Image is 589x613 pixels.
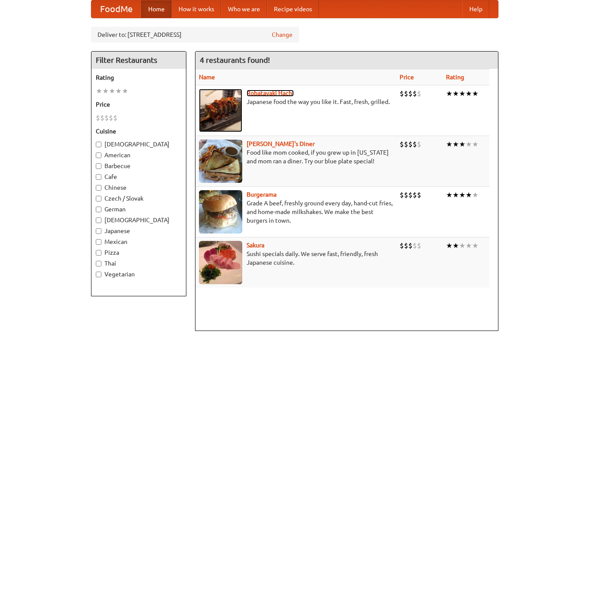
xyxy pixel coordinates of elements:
input: Czech / Slovak [96,196,101,201]
a: Help [462,0,489,18]
li: $ [408,139,413,149]
li: $ [417,190,421,200]
input: [DEMOGRAPHIC_DATA] [96,217,101,223]
input: Thai [96,261,101,266]
input: German [96,207,101,212]
label: Mexican [96,237,182,246]
label: Barbecue [96,162,182,170]
input: Japanese [96,228,101,234]
img: burgerama.jpg [199,190,242,234]
label: Czech / Slovak [96,194,182,203]
li: ★ [452,241,459,250]
li: $ [413,89,417,98]
li: $ [400,190,404,200]
label: Pizza [96,248,182,257]
li: ★ [459,241,465,250]
img: sakura.jpg [199,241,242,284]
li: ★ [452,190,459,200]
a: Home [141,0,172,18]
a: Name [199,74,215,81]
a: [PERSON_NAME]'s Diner [247,140,315,147]
li: ★ [446,139,452,149]
li: $ [109,113,113,123]
label: Cafe [96,172,182,181]
input: Vegetarian [96,272,101,277]
a: Rating [446,74,464,81]
li: $ [404,139,408,149]
label: Japanese [96,227,182,235]
a: Recipe videos [267,0,319,18]
p: Grade A beef, freshly ground every day, hand-cut fries, and home-made milkshakes. We make the bes... [199,199,393,225]
li: $ [96,113,100,123]
li: ★ [472,89,478,98]
li: ★ [465,139,472,149]
li: ★ [109,86,115,96]
li: $ [400,139,404,149]
a: Change [272,30,293,39]
label: Chinese [96,183,182,192]
a: Sakura [247,242,264,249]
li: $ [413,139,417,149]
li: $ [104,113,109,123]
li: $ [408,89,413,98]
div: Deliver to: [STREET_ADDRESS] [91,27,299,42]
li: ★ [115,86,122,96]
li: ★ [459,139,465,149]
input: Chinese [96,185,101,191]
label: [DEMOGRAPHIC_DATA] [96,216,182,224]
li: $ [404,190,408,200]
label: Thai [96,259,182,268]
li: ★ [465,89,472,98]
li: ★ [96,86,102,96]
li: ★ [472,241,478,250]
li: $ [404,89,408,98]
a: Robatayaki Hachi [247,90,294,97]
li: ★ [446,89,452,98]
li: ★ [459,89,465,98]
li: ★ [472,190,478,200]
a: FoodMe [91,0,141,18]
h4: Filter Restaurants [91,52,186,69]
li: $ [113,113,117,123]
li: ★ [465,190,472,200]
p: Sushi specials daily. We serve fast, friendly, fresh Japanese cuisine. [199,250,393,267]
li: ★ [122,86,128,96]
li: $ [400,89,404,98]
li: ★ [472,139,478,149]
li: ★ [452,89,459,98]
li: $ [100,113,104,123]
li: ★ [465,241,472,250]
input: Cafe [96,174,101,180]
label: American [96,151,182,159]
p: Food like mom cooked, if you grew up in [US_STATE] and mom ran a diner. Try our blue plate special! [199,148,393,165]
li: ★ [459,190,465,200]
input: [DEMOGRAPHIC_DATA] [96,142,101,147]
ng-pluralize: 4 restaurants found! [200,56,270,64]
input: Barbecue [96,163,101,169]
li: $ [408,190,413,200]
input: American [96,152,101,158]
img: sallys.jpg [199,139,242,183]
label: [DEMOGRAPHIC_DATA] [96,140,182,149]
label: Vegetarian [96,270,182,279]
li: ★ [446,241,452,250]
a: Price [400,74,414,81]
a: How it works [172,0,221,18]
li: $ [417,139,421,149]
a: Who we are [221,0,267,18]
img: robatayaki.jpg [199,89,242,132]
li: $ [413,190,417,200]
p: Japanese food the way you like it. Fast, fresh, grilled. [199,97,393,106]
li: $ [417,89,421,98]
h5: Cuisine [96,127,182,136]
li: $ [404,241,408,250]
li: $ [417,241,421,250]
h5: Rating [96,73,182,82]
a: Burgerama [247,191,277,198]
li: $ [408,241,413,250]
h5: Price [96,100,182,109]
label: German [96,205,182,214]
